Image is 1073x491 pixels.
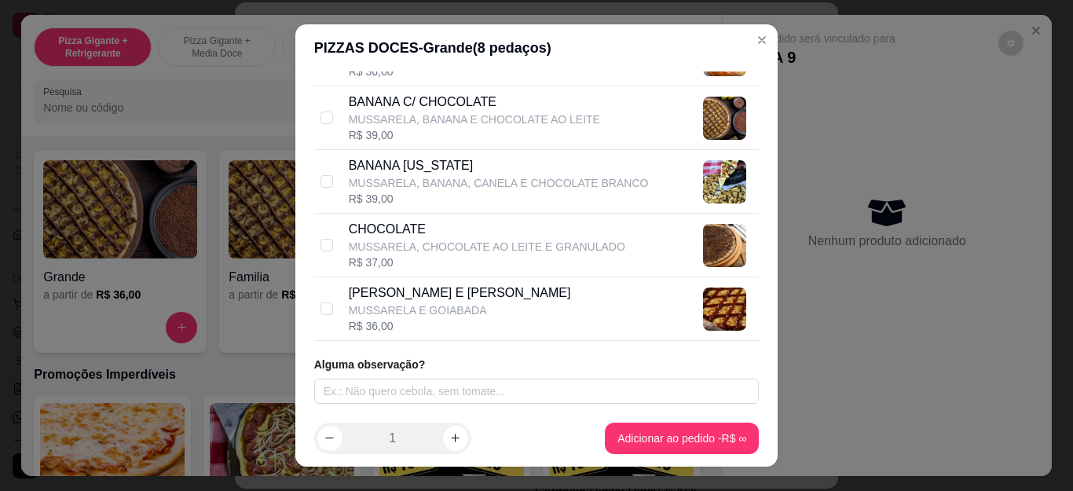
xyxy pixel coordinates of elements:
[349,93,600,112] p: BANANA C/ CHOCOLATE
[349,255,625,270] div: R$ 37,00
[703,160,746,203] img: product-image
[349,284,571,302] p: [PERSON_NAME] E [PERSON_NAME]
[314,379,760,404] input: Ex.: Não quero cebola, sem tomate...
[749,27,775,53] button: Close
[443,426,468,451] button: increase-product-quantity
[349,318,571,334] div: R$ 36,00
[349,127,600,143] div: R$ 39,00
[349,175,649,191] p: MUSSARELA, BANANA, CANELA E CHOCOLATE BRANCO
[703,288,746,331] img: product-image
[314,357,760,372] article: Alguma observação?
[314,37,760,59] div: PIZZAS DOCES - Grande ( 8 pedaços)
[389,429,396,448] p: 1
[349,156,649,175] p: BANANA [US_STATE]
[349,220,625,239] p: CHOCOLATE
[349,112,600,127] p: MUSSARELA, BANANA E CHOCOLATE AO LEITE
[349,64,577,79] div: R$ 36,00
[349,302,571,318] p: MUSSARELA E GOIABADA
[349,191,649,207] div: R$ 39,00
[605,423,759,454] button: Adicionar ao pedido -R$ ∞
[349,239,625,255] p: MUSSARELA, CHOCOLATE AO LEITE E GRANULADO
[703,224,746,267] img: product-image
[317,426,342,451] button: decrease-product-quantity
[703,97,746,140] img: product-image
